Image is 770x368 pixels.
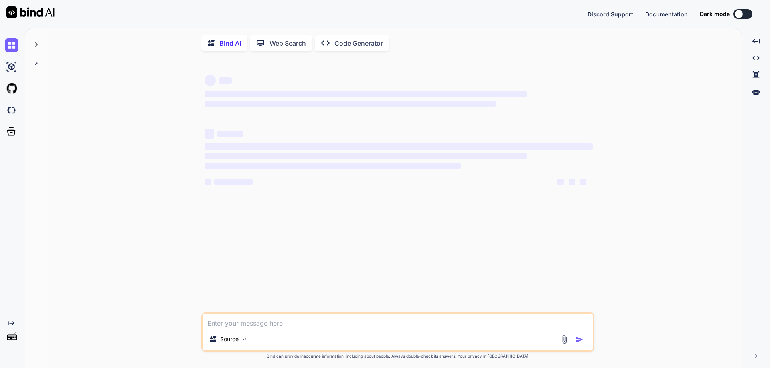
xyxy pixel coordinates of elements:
span: Documentation [645,11,688,18]
span: ‌ [205,75,216,86]
p: Source [220,335,239,343]
img: darkCloudIdeIcon [5,103,18,117]
span: ‌ [205,129,214,139]
p: Bind can provide inaccurate information, including about people. Always double-check its answers.... [201,353,594,359]
button: Documentation [645,10,688,18]
span: Discord Support [588,11,633,18]
img: icon [575,336,584,344]
span: Dark mode [700,10,730,18]
span: ‌ [205,179,211,185]
span: ‌ [219,77,232,84]
span: ‌ [205,91,527,97]
span: ‌ [557,179,564,185]
span: ‌ [580,179,586,185]
span: ‌ [205,101,496,107]
p: Web Search [269,38,306,48]
span: ‌ [214,179,253,185]
img: Pick Models [241,336,248,343]
img: ai-studio [5,60,18,74]
span: ‌ [205,153,527,159]
span: ‌ [205,143,593,150]
span: ‌ [569,179,575,185]
img: chat [5,38,18,52]
img: Bind AI [6,6,55,18]
img: githubLight [5,82,18,95]
button: Discord Support [588,10,633,18]
span: ‌ [205,163,461,169]
span: ‌ [217,131,243,137]
p: Code Generator [334,38,383,48]
img: attachment [560,335,569,344]
p: Bind AI [219,38,241,48]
